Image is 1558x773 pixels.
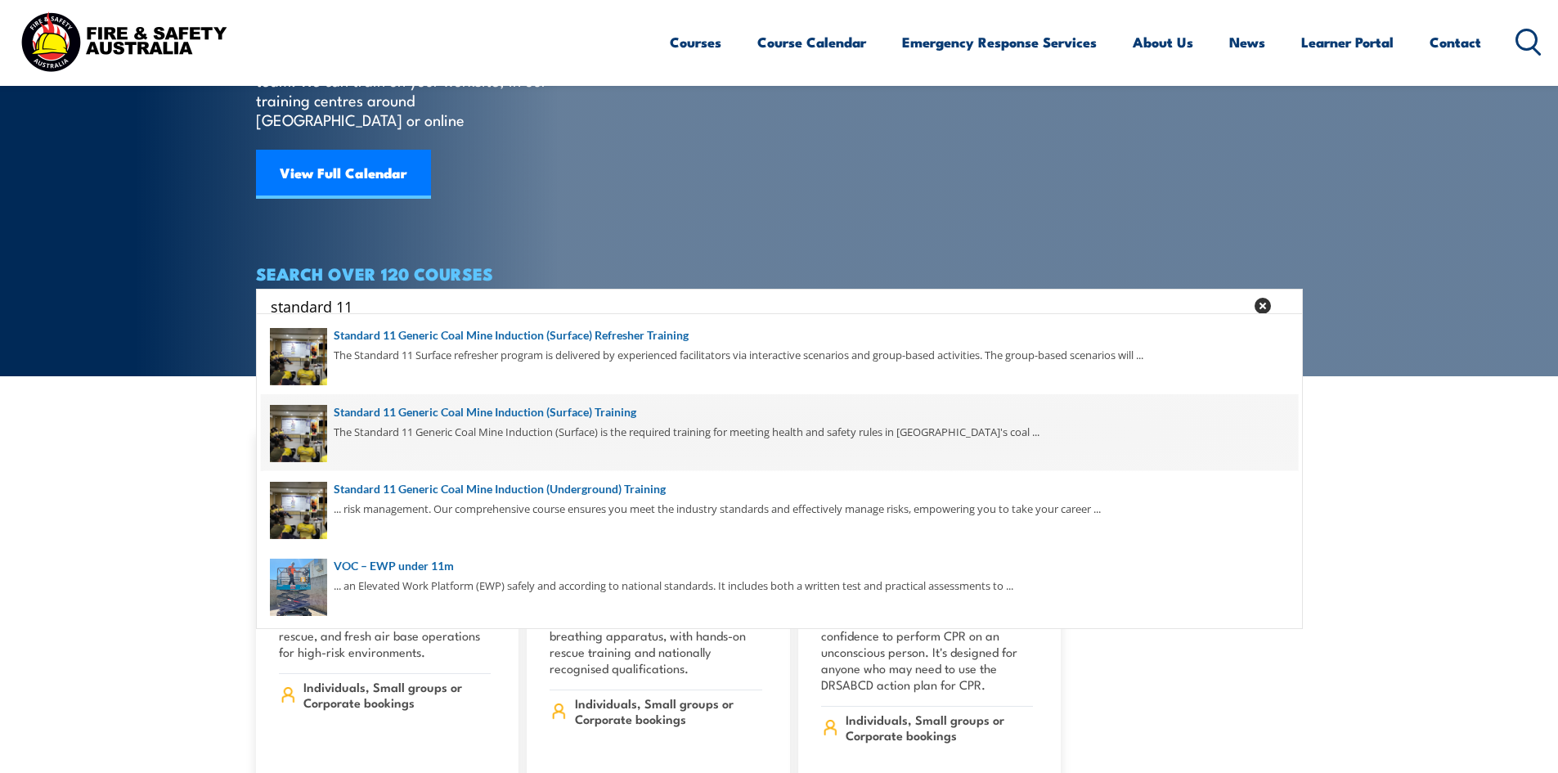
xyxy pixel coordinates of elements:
a: Standard 11 Generic Coal Mine Induction (Underground) Training [270,480,1289,498]
a: Course Calendar [757,20,866,64]
a: Emergency Response Services [902,20,1097,64]
input: Search input [271,294,1244,318]
span: Individuals, Small groups or Corporate bookings [575,695,762,726]
button: Search magnifier button [1274,294,1297,317]
a: View Full Calendar [256,150,431,199]
a: News [1229,20,1265,64]
a: Courses [670,20,721,64]
p: This course includes a pre-course learning component and gives you the confidence to perform CPR ... [821,595,1034,693]
form: Search form [274,294,1247,317]
a: Standard 11 Generic Coal Mine Induction (Surface) Training [270,403,1289,421]
a: Learner Portal [1301,20,1394,64]
a: About Us [1133,20,1193,64]
h4: SEARCH OVER 120 COURSES [256,264,1303,282]
span: Individuals, Small groups or Corporate bookings [303,679,491,710]
a: Contact [1430,20,1481,64]
a: Standard 11 Generic Coal Mine Induction (Surface) Refresher Training [270,326,1289,344]
span: Individuals, Small groups or Corporate bookings [846,712,1033,743]
p: Learn to operate safely in hazardous underground environments using BG4 breathing apparatus, with... [550,595,762,676]
p: Find a course thats right for you and your team. We can train on your worksite, in our training c... [256,51,555,129]
a: VOC – EWP under 11m [270,557,1289,575]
